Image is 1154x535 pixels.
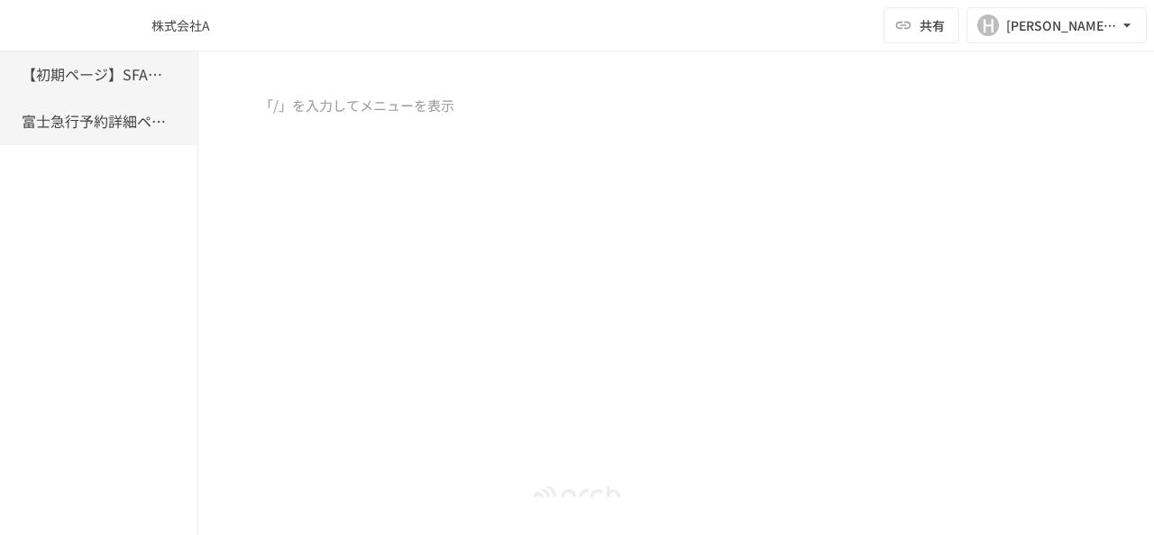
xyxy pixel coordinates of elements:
div: 株式会社A [151,16,210,35]
div: [PERSON_NAME][EMAIL_ADDRESS][DOMAIN_NAME] [1006,14,1118,37]
h6: 富士急行予約詳細ページ [22,110,166,134]
span: 共有 [920,15,945,35]
h6: 【初期ページ】SFAの会社同期 [22,63,166,87]
button: H[PERSON_NAME][EMAIL_ADDRESS][DOMAIN_NAME] [966,7,1147,43]
button: 共有 [884,7,959,43]
img: eQeGXtYPV2fEKIA3pizDiVdzO5gJTl2ahLbsPaD2E4R [22,11,137,40]
div: H [977,14,999,36]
